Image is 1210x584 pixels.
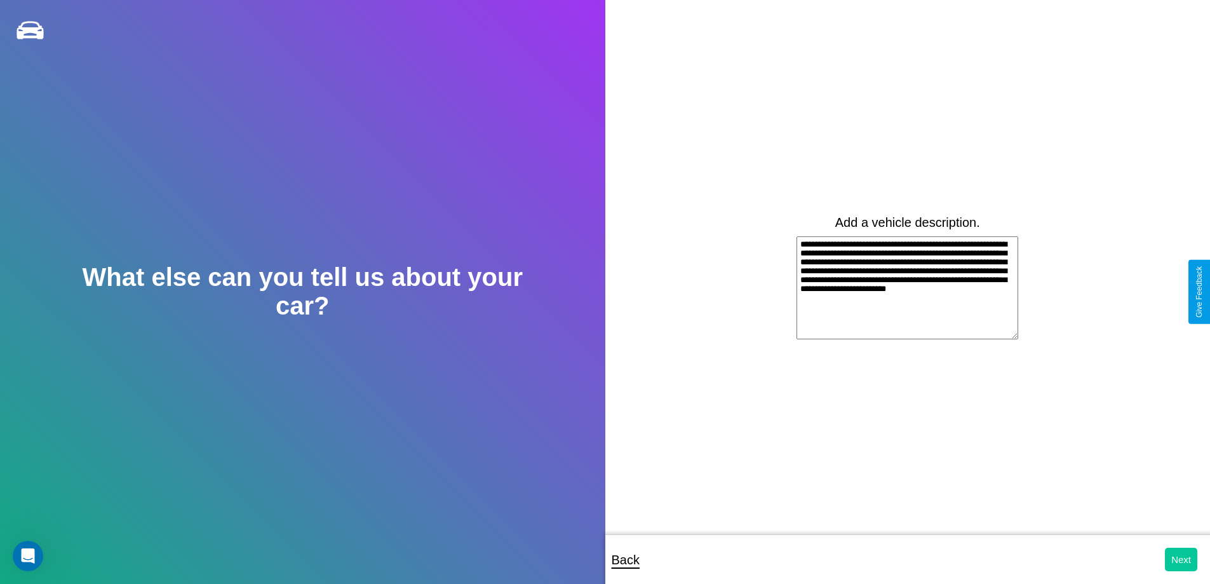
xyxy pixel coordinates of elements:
[60,263,544,320] h2: What else can you tell us about your car?
[1165,548,1197,571] button: Next
[612,548,640,571] p: Back
[835,215,980,230] label: Add a vehicle description.
[13,541,43,571] iframe: Intercom live chat
[1195,266,1204,318] div: Give Feedback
